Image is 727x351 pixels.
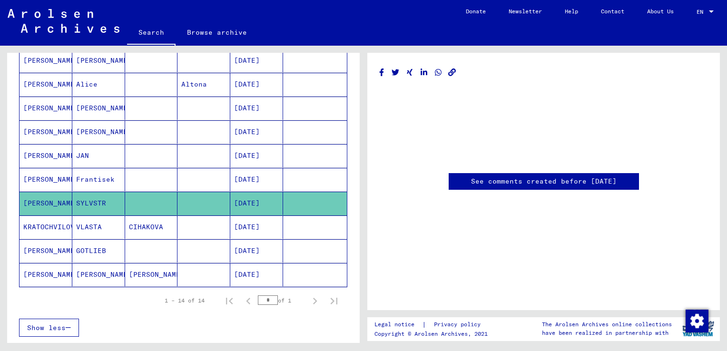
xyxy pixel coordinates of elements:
[697,9,707,15] span: EN
[471,176,617,186] a: See comments created before [DATE]
[20,192,72,215] mat-cell: [PERSON_NAME]
[20,49,72,72] mat-cell: [PERSON_NAME]
[405,67,415,78] button: Share on Xing
[19,319,79,337] button: Show less
[230,97,283,120] mat-cell: [DATE]
[176,21,258,44] a: Browse archive
[27,323,66,332] span: Show less
[230,120,283,144] mat-cell: [DATE]
[72,120,125,144] mat-cell: [PERSON_NAME]
[374,330,492,338] p: Copyright © Arolsen Archives, 2021
[127,21,176,46] a: Search
[125,215,178,239] mat-cell: CIHAKOVA
[374,320,422,330] a: Legal notice
[230,49,283,72] mat-cell: [DATE]
[72,168,125,191] mat-cell: Frantisek
[374,320,492,330] div: |
[20,168,72,191] mat-cell: [PERSON_NAME]
[230,263,283,286] mat-cell: [DATE]
[20,73,72,96] mat-cell: [PERSON_NAME]
[72,97,125,120] mat-cell: [PERSON_NAME]
[20,215,72,239] mat-cell: KRATOCHVILOVA
[230,144,283,167] mat-cell: [DATE]
[230,73,283,96] mat-cell: [DATE]
[391,67,401,78] button: Share on Twitter
[220,291,239,310] button: First page
[230,239,283,263] mat-cell: [DATE]
[8,9,119,33] img: Arolsen_neg.svg
[72,263,125,286] mat-cell: [PERSON_NAME]
[20,144,72,167] mat-cell: [PERSON_NAME]
[680,317,716,341] img: yv_logo.png
[324,291,344,310] button: Last page
[125,263,178,286] mat-cell: [PERSON_NAME]
[426,320,492,330] a: Privacy policy
[20,97,72,120] mat-cell: [PERSON_NAME]
[542,329,672,337] p: have been realized in partnership with
[177,73,230,96] mat-cell: Altona
[72,73,125,96] mat-cell: Alice
[230,215,283,239] mat-cell: [DATE]
[230,192,283,215] mat-cell: [DATE]
[72,144,125,167] mat-cell: JAN
[239,291,258,310] button: Previous page
[165,296,205,305] div: 1 – 14 of 14
[72,215,125,239] mat-cell: VLASTA
[72,239,125,263] mat-cell: GOTLIEB
[20,263,72,286] mat-cell: [PERSON_NAME]
[20,120,72,144] mat-cell: [PERSON_NAME]
[72,49,125,72] mat-cell: [PERSON_NAME]
[258,296,305,305] div: of 1
[542,320,672,329] p: The Arolsen Archives online collections
[72,192,125,215] mat-cell: SYLVSTR
[305,291,324,310] button: Next page
[447,67,457,78] button: Copy link
[686,310,708,332] img: Change consent
[230,168,283,191] mat-cell: [DATE]
[433,67,443,78] button: Share on WhatsApp
[685,309,708,332] div: Change consent
[20,239,72,263] mat-cell: [PERSON_NAME]
[377,67,387,78] button: Share on Facebook
[419,67,429,78] button: Share on LinkedIn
